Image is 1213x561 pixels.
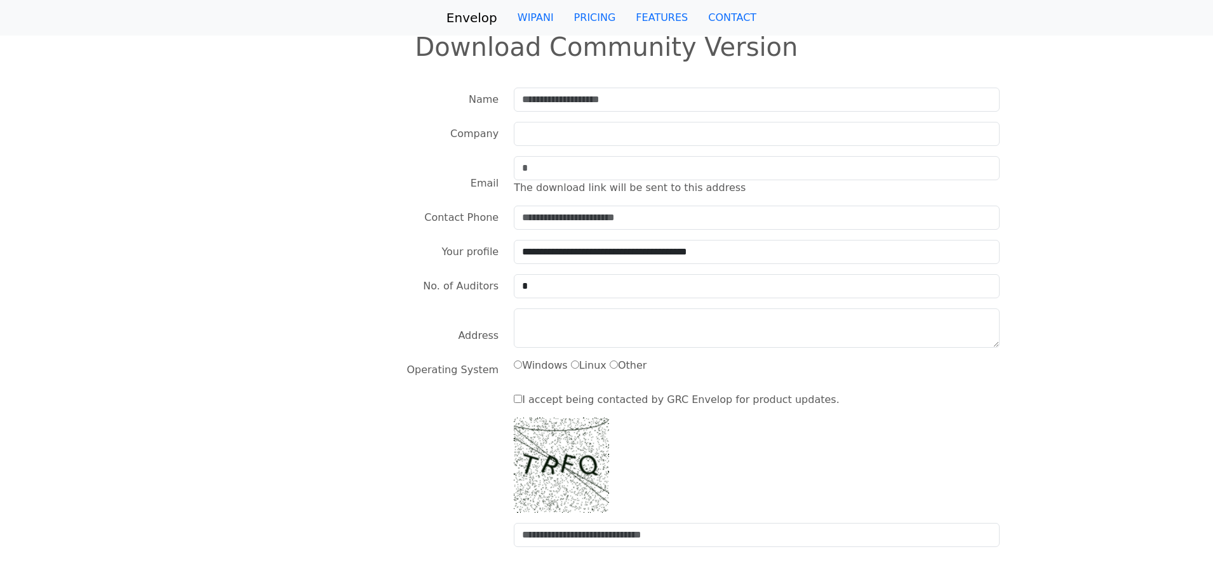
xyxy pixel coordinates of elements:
label: Address [458,324,499,348]
label: Operating System [406,358,499,382]
label: Name [469,88,499,112]
label: Other [610,358,647,373]
label: I accept being contacted by GRC Envelop for product updates. [514,392,840,407]
label: Linux [571,358,606,373]
span: The download link will be sent to this address [514,181,746,194]
input: Linux [571,360,579,369]
img: captcha [514,418,609,513]
h1: Download Community Version [8,32,1205,62]
input: I accept being contacted by GRC Envelop for product updates. [514,395,522,403]
label: Company [450,122,499,146]
label: Contact Phone [424,206,499,230]
a: CONTACT [698,5,767,30]
label: Your profile [441,240,499,264]
label: No. of Auditors [423,274,499,298]
input: Windows [514,360,522,369]
a: PRICING [564,5,626,30]
input: Other [610,360,618,369]
label: Email [471,171,499,195]
label: Windows [514,358,567,373]
a: WIPANI [507,5,564,30]
a: FEATURES [626,5,698,30]
a: Envelop [446,5,497,30]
